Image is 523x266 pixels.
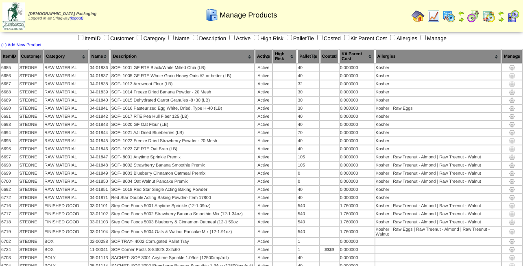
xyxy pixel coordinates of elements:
td: 6686 [1,72,18,80]
td: 04-01838 [89,80,110,88]
label: Category [135,35,165,41]
img: arrowright.gif [458,16,464,23]
td: Step One Foods 5003 Blueberry & Cinnamon Oatmeal (12-1.59oz [111,218,254,226]
input: Manage [421,35,426,40]
td: 0.000000 [340,113,375,120]
td: 04-01851 [89,186,110,193]
th: Description [111,50,254,63]
td: 6689 [1,97,18,104]
label: ItemID [76,35,100,41]
td: 6693 [1,121,18,128]
td: Step One Foods 5002 Strawberry Banana Smoothie Mix (12-1.34oz) [111,210,254,218]
img: calendarprod.gif [442,10,455,23]
div: Active [255,106,272,111]
label: Name [167,35,190,41]
span: [DEMOGRAPHIC_DATA] Packaging [28,12,96,16]
img: cabinet.gif [205,9,218,22]
td: STEONE [19,145,44,153]
td: 40 [297,113,319,120]
td: STEONE [19,89,44,96]
td: Kosher | Raw Treenut - Almond | Raw Treenut - Walnut [375,154,501,161]
td: 11-00041 [89,246,110,253]
td: 30 [297,105,319,112]
div: Active [255,179,272,184]
th: High Risk [273,50,296,63]
td: RAW MATERIAL [44,137,88,145]
div: Active [255,229,272,234]
td: RAW MATERIAL [44,194,88,201]
td: SOF- 1015 Dehydrated Carrot Granules -8+30 (LB) [111,97,254,104]
td: 540 [297,227,319,237]
td: 1.760000 [340,210,375,218]
th: PalletTie [297,50,319,63]
span: Manage Products [220,11,277,19]
td: 04-01845 [89,137,110,145]
img: settings.gif [509,89,515,95]
span: Logged in as Sridgway [28,12,96,21]
td: RAW MATERIAL [44,170,88,177]
td: 0.000000 [340,194,375,201]
td: STEONE [19,72,44,80]
td: 105 [297,154,319,161]
td: Kosher [375,145,501,153]
td: Step One Foods 5001 Anytime Sprinkle (12-1.09oz) [111,202,254,210]
td: STEONE [19,121,44,128]
input: Kit Parent Cost [344,35,349,40]
td: 0.000000 [340,186,375,193]
img: settings.gif [509,113,515,120]
img: calendarcustomer.gif [507,10,520,23]
td: Red Star Double Acting Baking Powder- Item 17800 [111,194,254,201]
td: 0.000000 [340,178,375,185]
td: STEONE [19,64,44,71]
td: Kosher [375,89,501,96]
td: 105 [297,162,319,169]
td: STEONE [19,194,44,201]
td: STEONE [19,80,44,88]
td: Kosher [375,194,501,201]
th: Category [44,50,88,63]
img: settings.gif [509,255,515,261]
div: Active [255,82,272,87]
td: RAW MATERIAL [44,121,88,128]
td: 70 [297,129,319,136]
td: RAW MATERIAL [44,178,88,185]
td: 540 [297,210,319,218]
td: 03-01103 [89,218,110,226]
td: SOF Corner Posts S-8482S 2x2x60 [111,246,254,253]
td: RAW MATERIAL [44,80,88,88]
img: line_graph.gif [427,10,440,23]
td: 02-00288 [89,238,110,245]
td: 0.000000 [340,238,375,245]
th: Active [255,50,272,63]
td: SOF- 1016 Pasteurized Egg White, Dried, Type H-40 (LB) [111,105,254,112]
td: 40 [297,64,319,71]
input: Category [137,35,142,40]
td: 6719 [1,227,18,237]
td: STEONE [19,105,44,112]
td: 6697 [1,154,18,161]
label: Kit Parent Cost [342,35,387,41]
td: 04-01842 [89,113,110,120]
div: Active [255,114,272,119]
td: STEONE [19,129,44,136]
td: 03-01101 [89,202,110,210]
div: Active [255,195,272,200]
td: SOF- 1013 Arrowroot Flour (LB) [111,80,254,88]
td: STEONE [19,113,44,120]
td: STEONE [19,154,44,161]
th: Allergies [375,50,501,63]
td: RAW MATERIAL [44,162,88,169]
td: 0.000000 [340,246,375,253]
td: Kosher [375,137,501,145]
img: calendarinout.gif [482,10,495,23]
div: Active [255,247,272,252]
th: Name [89,50,110,63]
td: Step One Foods 5004 Oats & Walnut Pancake Mix (12-1.91oz) [111,227,254,237]
td: RAW MATERIAL [44,145,88,153]
td: 0.000000 [340,72,375,80]
label: High Risk [252,35,283,41]
img: settings.gif [509,170,515,177]
td: Kosher | Raw Treenut - Almond | Raw Treenut - Walnut [375,218,501,226]
img: settings.gif [509,229,515,235]
td: 0.000000 [340,154,375,161]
